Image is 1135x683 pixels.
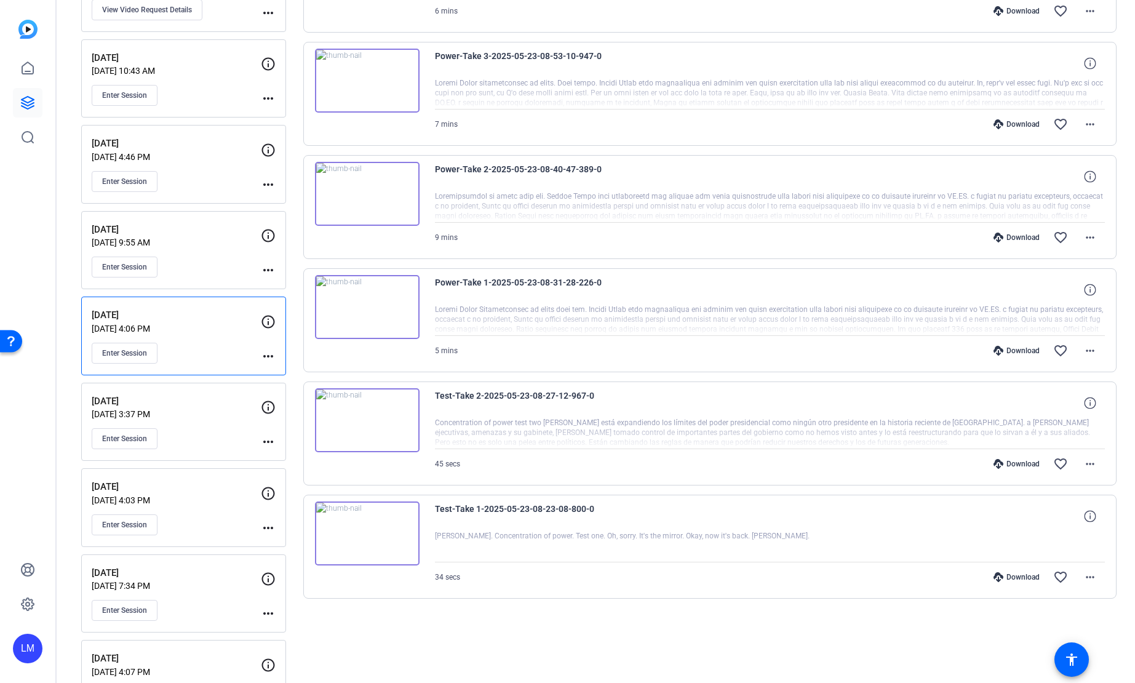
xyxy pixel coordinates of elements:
[261,177,276,192] mat-icon: more_horiz
[92,428,157,449] button: Enter Session
[92,566,261,580] p: [DATE]
[13,634,42,663] div: LM
[92,667,261,677] p: [DATE] 4:07 PM
[1083,117,1097,132] mat-icon: more_horiz
[435,162,663,191] span: Power-Take 2-2025-05-23-08-40-47-389-0
[92,137,261,151] p: [DATE]
[1083,570,1097,585] mat-icon: more_horiz
[435,346,458,355] span: 5 mins
[315,501,420,565] img: thumb-nail
[1053,343,1068,358] mat-icon: favorite_border
[315,275,420,339] img: thumb-nail
[92,238,261,247] p: [DATE] 9:55 AM
[92,343,157,364] button: Enter Session
[315,162,420,226] img: thumb-nail
[102,434,147,444] span: Enter Session
[1053,4,1068,18] mat-icon: favorite_border
[435,501,663,531] span: Test-Take 1-2025-05-23-08-23-08-800-0
[1083,343,1097,358] mat-icon: more_horiz
[92,85,157,106] button: Enter Session
[987,6,1046,16] div: Download
[987,459,1046,469] div: Download
[92,514,157,535] button: Enter Session
[435,233,458,242] span: 9 mins
[987,572,1046,582] div: Download
[1064,652,1079,667] mat-icon: accessibility
[92,223,261,237] p: [DATE]
[261,349,276,364] mat-icon: more_horiz
[1083,4,1097,18] mat-icon: more_horiz
[315,388,420,452] img: thumb-nail
[435,460,460,468] span: 45 secs
[18,20,38,39] img: blue-gradient.svg
[987,346,1046,356] div: Download
[92,152,261,162] p: [DATE] 4:46 PM
[435,573,460,581] span: 34 secs
[435,120,458,129] span: 7 mins
[261,434,276,449] mat-icon: more_horiz
[92,480,261,494] p: [DATE]
[102,177,147,186] span: Enter Session
[92,51,261,65] p: [DATE]
[435,49,663,78] span: Power-Take 3-2025-05-23-08-53-10-947-0
[92,257,157,278] button: Enter Session
[261,606,276,621] mat-icon: more_horiz
[987,119,1046,129] div: Download
[92,600,157,621] button: Enter Session
[261,91,276,106] mat-icon: more_horiz
[92,324,261,334] p: [DATE] 4:06 PM
[102,262,147,272] span: Enter Session
[92,308,261,322] p: [DATE]
[92,652,261,666] p: [DATE]
[102,605,147,615] span: Enter Session
[315,49,420,113] img: thumb-nail
[102,5,192,15] span: View Video Request Details
[1053,117,1068,132] mat-icon: favorite_border
[435,7,458,15] span: 6 mins
[92,394,261,409] p: [DATE]
[435,275,663,305] span: Power-Take 1-2025-05-23-08-31-28-226-0
[261,521,276,535] mat-icon: more_horiz
[92,409,261,419] p: [DATE] 3:37 PM
[1053,457,1068,471] mat-icon: favorite_border
[92,66,261,76] p: [DATE] 10:43 AM
[1083,230,1097,245] mat-icon: more_horiz
[987,233,1046,242] div: Download
[102,90,147,100] span: Enter Session
[261,6,276,20] mat-icon: more_horiz
[102,348,147,358] span: Enter Session
[92,581,261,591] p: [DATE] 7:34 PM
[1053,570,1068,585] mat-icon: favorite_border
[102,520,147,530] span: Enter Session
[92,171,157,192] button: Enter Session
[435,388,663,418] span: Test-Take 2-2025-05-23-08-27-12-967-0
[1083,457,1097,471] mat-icon: more_horiz
[92,495,261,505] p: [DATE] 4:03 PM
[261,263,276,278] mat-icon: more_horiz
[1053,230,1068,245] mat-icon: favorite_border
